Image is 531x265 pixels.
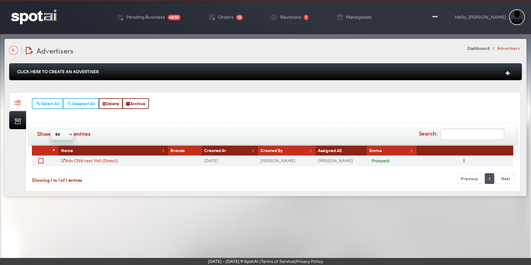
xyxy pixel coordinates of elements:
[168,146,202,156] th: Brands
[440,129,504,140] input: Search:
[509,9,525,25] img: Sterling Cooper & Partners
[9,63,522,80] div: Click Here To Create An Advertiser
[418,129,504,140] label: Search:
[296,259,323,264] a: Privacy Policy
[122,98,149,109] button: Archive
[304,15,308,20] span: 1
[467,45,490,51] a: Dashboard
[202,146,258,156] th: Created At: activate to sort column ascending
[455,15,506,19] div: Hello, [PERSON_NAME]
[168,15,181,20] span: 4830
[315,156,367,166] td: [PERSON_NAME]
[485,173,494,184] a: 1
[11,9,57,24] img: logo-reversed.png
[270,13,278,21] img: change-circle.png
[491,45,519,51] li: Advertisers
[346,15,372,19] div: Makegoods
[202,156,258,166] td: [DATE]
[369,157,414,165] div: Prospect
[51,129,74,140] select: Showentries
[331,4,376,31] a: Makegoods
[126,15,165,19] div: Pending Business
[265,4,313,31] a: Revisions 1
[258,156,315,166] td: [PERSON_NAME]
[261,259,294,264] a: Terms of Service
[99,98,123,109] button: Delete
[9,46,18,54] img: name-arrow-back-state-default-icon-true-icon-only-true-type.svg
[367,146,417,156] th: Status: activate to sort column ascending
[32,98,63,109] button: Select All
[36,45,74,56] span: Advertisers
[280,15,301,19] div: Revisions
[59,146,168,156] th: Name: activate to sort column ascending
[450,10,450,24] img: line-1.svg
[26,47,33,54] img: edit-document.svg
[117,13,124,21] img: deployed-code-history.png
[315,146,367,156] th: Assigned AE
[218,15,234,19] div: Orders
[416,146,513,156] th: &nbsp;
[236,15,243,20] span: 12
[37,129,90,140] label: Show entries
[32,173,230,185] div: Showing 1 to 1 of 1 entries
[258,146,315,156] th: Created By: activate to sort column ascending
[61,158,118,163] a: Adv CNA test Yidi (Direct)
[21,47,22,54] img: line-12.svg
[63,98,99,109] button: Deselect All
[203,4,248,31] a: Orders 12
[208,13,216,21] img: order-play.png
[112,4,185,31] a: Pending Business 4830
